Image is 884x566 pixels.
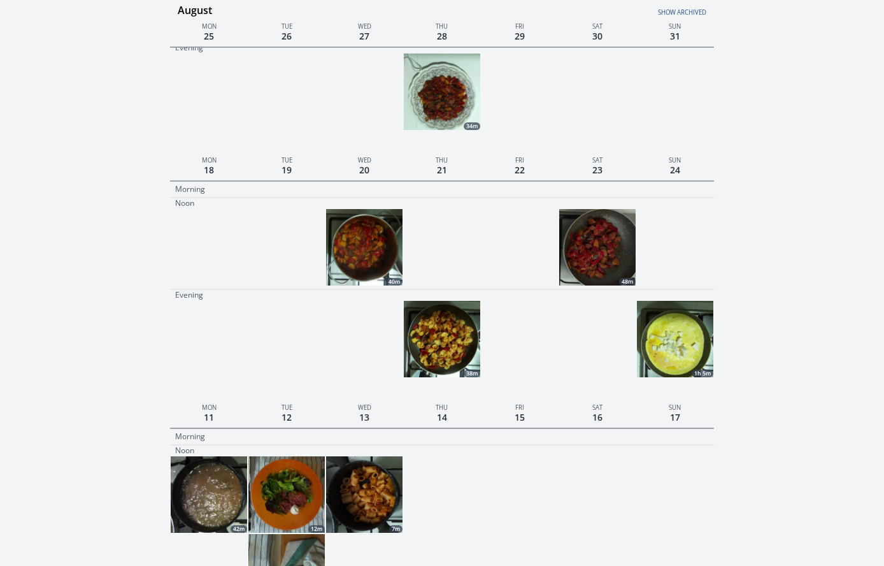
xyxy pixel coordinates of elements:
[590,27,605,45] span: 30
[667,27,683,45] span: 31
[512,27,527,45] span: 29
[326,456,403,533] img: 250813114235_thumb.jpeg
[403,19,481,31] p: Thu
[559,209,636,286] img: 250823104553_thumb.jpeg
[590,161,605,178] span: 23
[667,161,683,178] span: 24
[325,154,403,165] p: Wed
[248,401,325,412] p: Tue
[481,154,559,165] p: Fri
[170,401,248,412] p: Mon
[279,27,294,45] span: 26
[403,154,481,165] p: Thu
[512,409,527,426] span: 15
[559,209,636,286] a: 48m
[325,19,403,31] p: Wed
[175,446,194,456] p: Noon
[404,301,480,377] a: 38m
[636,401,714,412] p: Sun
[248,456,325,533] a: 12m
[464,122,480,130] div: 34m
[326,456,403,533] a: 7m
[636,154,714,165] p: Sun
[637,301,713,377] a: 1h 5m
[171,456,247,533] a: 42m
[619,278,636,286] div: 48m
[434,27,450,45] span: 28
[464,370,480,377] div: 38m
[279,409,294,426] span: 12
[326,209,403,286] a: 40m
[667,409,683,426] span: 17
[248,19,325,31] p: Tue
[357,409,372,426] span: 13
[308,525,325,533] div: 12m
[559,154,636,165] p: Sat
[357,27,372,45] span: 27
[692,370,713,377] div: 1h 5m
[201,161,217,178] span: 18
[434,409,450,426] span: 14
[279,161,294,178] span: 19
[175,432,205,442] p: Morning
[170,19,248,31] p: Mon
[434,161,450,178] span: 21
[231,525,247,533] div: 42m
[201,409,217,426] span: 11
[175,184,205,194] p: Morning
[248,154,325,165] p: Tue
[404,301,480,377] img: 250821180222_thumb.jpeg
[481,19,559,31] p: Fri
[386,278,403,286] div: 40m
[171,456,247,533] img: 250811105853_thumb.jpeg
[404,54,480,130] a: 34m
[637,301,713,377] img: 250824180347_thumb.jpeg
[481,401,559,412] p: Fri
[326,209,403,286] img: 250820131116_thumb.jpeg
[201,27,217,45] span: 25
[404,54,480,130] img: 250828180123_thumb.jpeg
[636,19,714,31] p: Sun
[403,401,481,412] p: Thu
[175,290,203,300] p: Evening
[170,154,248,165] p: Mon
[590,409,605,426] span: 16
[512,161,527,178] span: 22
[248,456,325,533] img: 250812114229_thumb.jpeg
[389,525,403,533] div: 7m
[357,161,372,178] span: 20
[175,198,194,208] p: Noon
[559,401,636,412] p: Sat
[559,19,636,31] p: Sat
[175,43,203,53] p: Evening
[325,401,403,412] p: Wed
